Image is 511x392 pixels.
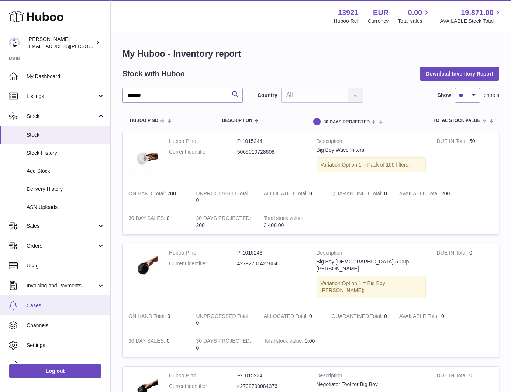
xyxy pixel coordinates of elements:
td: 0 [190,185,258,210]
span: Stock History [27,150,105,157]
td: 0 [190,307,258,332]
div: [PERSON_NAME] [27,36,94,50]
span: Channels [27,322,105,329]
span: Invoicing and Payments [27,282,97,289]
dd: P-1015243 [237,249,305,256]
dd: P-1015244 [237,138,305,145]
div: Variation: [317,157,426,172]
div: Variation: [317,276,426,298]
strong: EUR [373,8,389,18]
div: Huboo Ref [334,18,359,25]
dt: Current identifier [169,383,237,390]
td: 0 [123,307,190,332]
strong: DUE IN Total [437,138,469,146]
span: My Dashboard [27,73,105,80]
span: Stock [27,113,97,120]
span: Returns [27,362,105,369]
span: 19,871.00 [461,8,494,18]
dt: Current identifier [169,260,237,267]
button: Download Inventory Report [420,67,499,80]
span: Huboo P no [130,118,158,123]
strong: DUE IN Total [437,372,469,380]
span: Settings [27,342,105,349]
td: 200 [190,209,258,234]
span: Listings [27,93,97,100]
strong: Description [317,138,426,147]
strong: 30 DAYS PROJECTED [196,215,251,223]
span: Description [222,118,252,123]
span: 0 [384,313,387,319]
div: Big Boy [DEMOGRAPHIC_DATA]-5 Cup [PERSON_NAME] [317,258,426,272]
strong: QUARANTINED Total [331,313,384,321]
span: Total stock value [434,118,480,123]
h2: Stock with Huboo [122,69,185,79]
span: Cases [27,302,105,309]
img: product image [128,249,158,289]
span: 2,400.00 [264,222,284,228]
span: Total sales [398,18,431,25]
a: 19,871.00 AVAILABLE Stock Total [440,8,502,25]
a: 0.00 Total sales [398,8,431,25]
strong: Total stock value [264,215,303,223]
span: Usage [27,262,105,269]
dd: P-1015234 [237,372,305,379]
td: 0 [431,244,499,307]
dd: 42792700084376 [237,383,305,390]
dt: Huboo P no [169,249,237,256]
span: 0 [384,190,387,196]
span: 30 DAYS PROJECTED [323,120,370,125]
span: Delivery History [27,186,105,193]
strong: ALLOCATED Total [264,190,309,198]
dd: 5065010728608 [237,148,305,155]
td: 200 [123,185,190,210]
span: 0.00 [408,8,422,18]
div: Negotiator Tool for Big Boy [317,381,426,388]
span: Add Stock [27,168,105,175]
strong: ALLOCATED Total [264,313,309,321]
span: 0.00 [305,338,315,344]
td: 0 [394,307,461,332]
span: ASN Uploads [27,204,105,211]
td: 0 [258,307,326,332]
dd: 42792701427864 [237,260,305,267]
dt: Current identifier [169,148,237,155]
dt: Huboo P no [169,372,237,379]
td: 0 [190,332,258,357]
img: europe@orea.uk [9,37,20,48]
strong: Description [317,372,426,381]
span: [EMAIL_ADDRESS][PERSON_NAME][DOMAIN_NAME] [27,43,148,49]
strong: UNPROCESSED Total [196,190,249,198]
span: AVAILABLE Stock Total [440,18,502,25]
dt: Huboo P no [169,138,237,145]
strong: Description [317,249,426,258]
td: 0 [123,209,190,234]
div: Currency [368,18,389,25]
span: Stock [27,132,105,139]
label: Country [258,92,277,99]
span: Sales [27,223,97,230]
strong: QUARANTINED Total [331,190,384,198]
strong: ON HAND Total [128,190,168,198]
span: entries [484,92,499,99]
strong: ON HAND Total [128,313,168,321]
h1: My Huboo - Inventory report [122,48,499,60]
strong: DUE IN Total [437,250,469,258]
strong: 30 DAY SALES [128,215,167,223]
td: 200 [394,185,461,210]
strong: AVAILABLE Total [399,313,441,321]
strong: UNPROCESSED Total [196,313,249,321]
td: 0 [123,332,190,357]
td: 0 [258,185,326,210]
img: product image [128,138,158,177]
strong: AVAILABLE Total [399,190,441,198]
label: Show [438,92,451,99]
a: Log out [9,364,101,378]
span: Option 1 = Pack of 100 filters; [342,162,410,168]
div: Big Boy Wave Filters [317,147,426,154]
td: 50 [431,132,499,185]
strong: 13921 [338,8,359,18]
strong: 30 DAYS PROJECTED [196,338,251,346]
strong: 30 DAY SALES [128,338,167,346]
span: Option 1 = Big Boy [PERSON_NAME]; [321,280,385,293]
span: Orders [27,242,97,249]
